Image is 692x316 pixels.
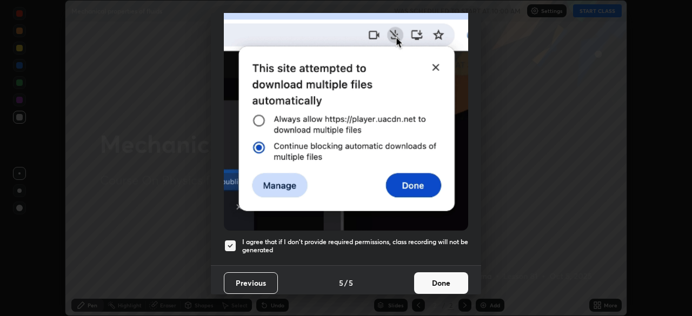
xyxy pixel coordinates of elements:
button: Done [414,272,468,294]
h5: I agree that if I don't provide required permissions, class recording will not be generated [242,238,468,254]
h4: 5 [349,277,353,288]
h4: / [344,277,348,288]
h4: 5 [339,277,343,288]
button: Previous [224,272,278,294]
